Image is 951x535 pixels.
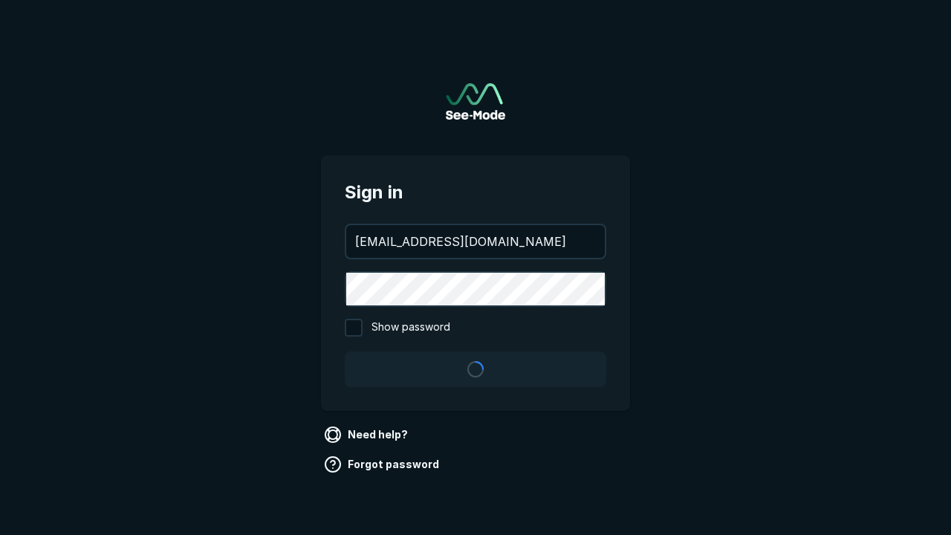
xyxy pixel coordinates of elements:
span: Show password [371,319,450,337]
input: your@email.com [346,225,605,258]
img: See-Mode Logo [446,83,505,120]
span: Sign in [345,179,606,206]
a: Go to sign in [446,83,505,120]
a: Forgot password [321,453,445,476]
a: Need help? [321,423,414,447]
